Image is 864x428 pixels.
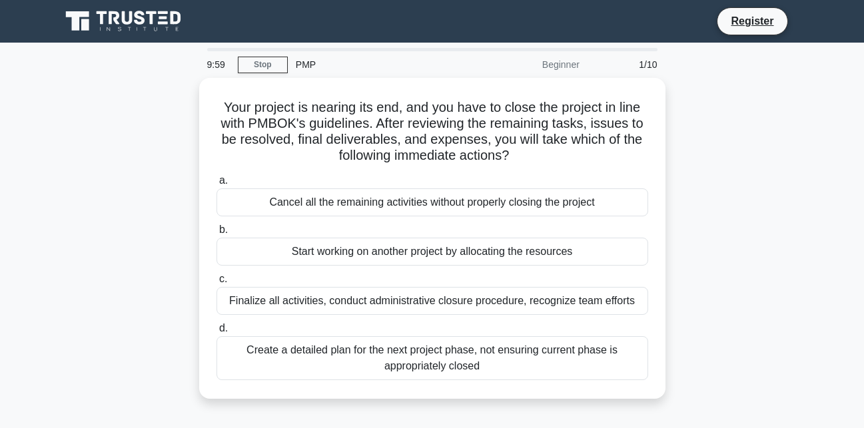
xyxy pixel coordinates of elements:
[238,57,288,73] a: Stop
[216,188,648,216] div: Cancel all the remaining activities without properly closing the project
[288,51,471,78] div: PMP
[216,287,648,315] div: Finalize all activities, conduct administrative closure procedure, recognize team efforts
[219,322,228,333] span: d.
[215,99,649,164] h5: Your project is nearing its end, and you have to close the project in line with PMBOK's guideline...
[216,336,648,380] div: Create a detailed plan for the next project phase, not ensuring current phase is appropriately cl...
[723,13,781,29] a: Register
[216,238,648,266] div: Start working on another project by allocating the resources
[219,174,228,186] span: a.
[219,224,228,235] span: b.
[199,51,238,78] div: 9:59
[471,51,588,78] div: Beginner
[588,51,665,78] div: 1/10
[219,273,227,284] span: c.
